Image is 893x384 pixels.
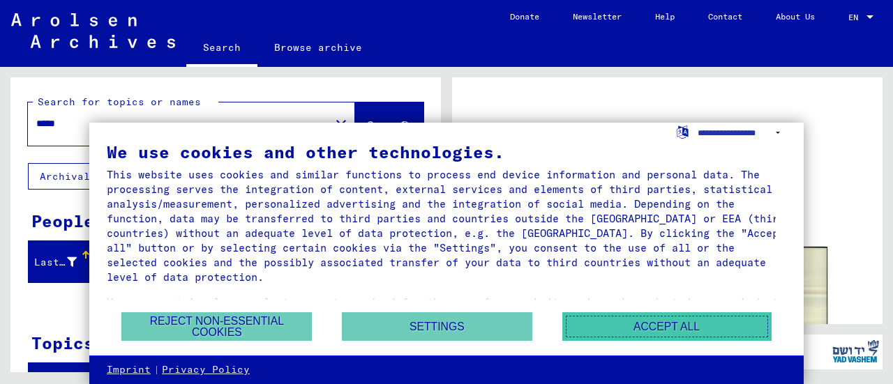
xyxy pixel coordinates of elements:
[186,31,257,67] a: Search
[367,118,409,132] span: Search
[121,312,312,341] button: Reject non-essential cookies
[107,144,786,160] div: We use cookies and other technologies.
[333,116,350,133] mat-icon: close
[327,110,355,138] button: Clear
[162,363,250,377] a: Privacy Policy
[562,312,772,341] button: Accept all
[34,369,114,384] div: Signature
[848,13,864,22] span: EN
[107,167,786,284] div: This website uses cookies and similar functions to process end device information and personal da...
[11,13,175,48] img: Arolsen_neg.svg
[31,208,94,233] div: People
[257,31,379,64] a: Browse archive
[107,363,151,377] a: Imprint
[28,163,176,190] button: Archival tree units
[31,330,94,355] div: Topics
[38,95,201,108] mat-label: Search for topics or names
[342,312,532,341] button: Settings
[830,334,882,369] img: yv_logo.png
[29,243,91,282] mat-header-cell: Last Name
[34,255,77,270] div: Last Name
[34,251,94,273] div: Last Name
[355,102,423,146] button: Search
